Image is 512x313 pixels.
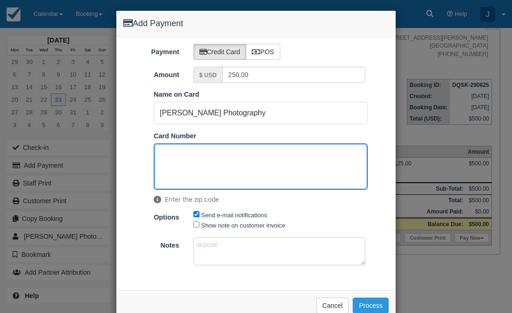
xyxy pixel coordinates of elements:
[222,67,366,83] input: Valid amount required.
[116,237,186,250] label: Notes
[193,44,247,60] label: Credit Card
[199,72,217,78] small: $ USD
[154,90,199,100] label: Name on Card
[116,44,186,57] label: Payment
[116,209,186,222] label: Options
[201,212,267,219] label: Send e-mail notifications
[116,67,186,80] label: Amount
[154,131,196,141] label: Card Number
[246,44,280,60] label: POS
[201,222,285,229] label: Show note on customer invoice
[154,195,368,204] span: Enter the zip code
[123,18,389,30] h4: Add Payment
[154,144,367,189] iframe: Secure Credit Card Form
